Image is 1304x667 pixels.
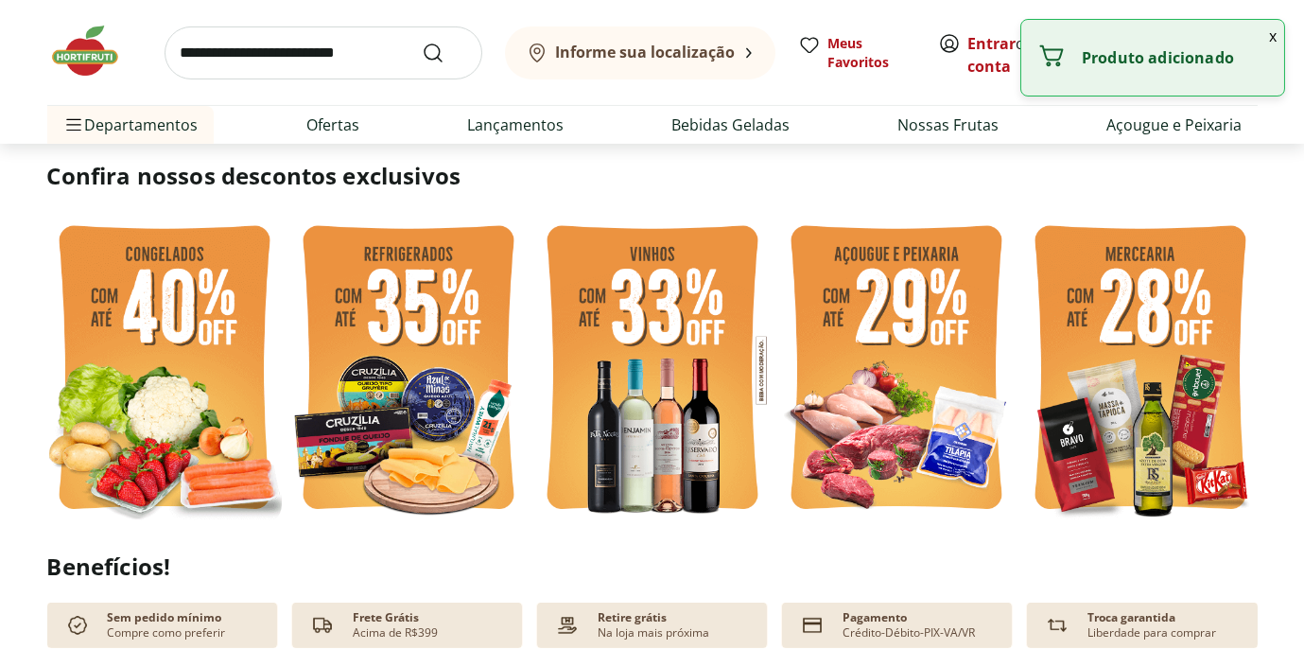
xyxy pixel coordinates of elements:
[1087,625,1216,641] p: Liberdade para comprar
[897,114,999,136] a: Nossas Frutas
[47,553,1258,580] h2: Benefícios!
[598,610,667,625] p: Retire grátis
[1023,214,1258,527] img: mercearia
[108,625,226,641] p: Compre como preferir
[467,114,564,136] a: Lançamentos
[968,32,1052,78] span: ou
[47,214,282,527] img: feira
[671,114,790,136] a: Bebidas Geladas
[62,102,85,148] button: Menu
[47,23,142,79] img: Hortifruti
[968,33,1072,77] a: Criar conta
[306,114,359,136] a: Ofertas
[1042,610,1072,641] img: Devolução
[108,610,222,625] p: Sem pedido mínimo
[828,34,915,72] span: Meus Favoritos
[505,26,775,79] button: Informe sua localização
[47,161,1258,191] h2: Confira nossos descontos exclusivos
[62,610,93,641] img: check
[1087,610,1175,625] p: Troca garantida
[535,214,770,527] img: vinho
[968,33,1017,54] a: Entrar
[353,610,419,625] p: Frete Grátis
[1106,114,1242,136] a: Açougue e Peixaria
[1261,20,1284,52] button: Fechar notificação
[353,625,438,641] p: Acima de R$399
[62,102,199,148] span: Departamentos
[598,625,709,641] p: Na loja mais próxima
[307,610,338,641] img: truck
[843,610,907,625] p: Pagamento
[843,625,975,641] p: Crédito-Débito-PIX-VA/VR
[779,214,1014,527] img: açougue
[797,610,827,641] img: card
[291,214,526,527] img: refrigerados
[798,34,915,72] a: Meus Favoritos
[1082,48,1269,67] p: Produto adicionado
[422,42,467,64] button: Submit Search
[556,42,736,62] b: Informe sua localização
[552,610,582,641] img: payment
[165,26,482,79] input: search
